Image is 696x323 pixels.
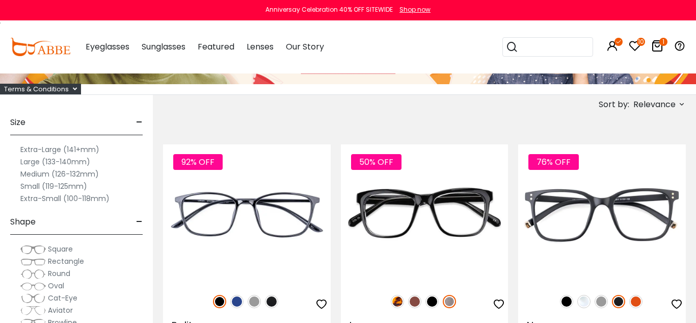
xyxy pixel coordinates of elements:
span: Cat-Eye [48,293,77,303]
img: Leopard [391,295,404,308]
span: Featured [198,41,234,53]
img: Gun Laya - Plastic ,Universal Bridge Fit [341,144,508,284]
img: Black [425,295,439,308]
span: Lenses [247,41,274,53]
div: Shop now [399,5,431,14]
img: Matte-black Nocan - TR ,Universal Bridge Fit [518,144,686,284]
img: Matte Black [612,295,625,308]
img: Cat-Eye.png [20,293,46,304]
img: Matte Black [265,295,278,308]
div: Anniversay Celebration 40% OFF SITEWIDE [265,5,393,14]
span: Oval [48,281,64,291]
img: Black Polit - TR ,Universal Bridge Fit [163,144,331,284]
label: Medium (126-132mm) [20,168,99,180]
span: Eyeglasses [86,41,129,53]
span: 50% OFF [351,154,401,170]
a: 1 [651,42,663,54]
span: 76% OFF [528,154,579,170]
label: Extra-Small (100-118mm) [20,192,110,205]
span: Our Story [286,41,324,53]
span: 92% OFF [173,154,223,170]
span: Sunglasses [142,41,185,53]
img: Square.png [20,244,46,255]
a: Shop now [394,5,431,14]
span: Shape [10,210,36,234]
span: - [136,110,143,135]
img: Brown [408,295,421,308]
img: Aviator.png [20,306,46,316]
i: 1 [659,38,667,46]
span: Round [48,268,70,279]
img: Oval.png [20,281,46,291]
label: Large (133-140mm) [20,156,90,168]
span: Relevance [633,95,676,114]
img: Gun [443,295,456,308]
span: Size [10,110,25,135]
span: Rectangle [48,256,84,266]
span: - [136,210,143,234]
img: Rectangle.png [20,257,46,267]
img: Orange [629,295,643,308]
img: abbeglasses.com [10,38,70,56]
a: 10 [629,42,641,54]
img: Black [560,295,573,308]
label: Small (119-125mm) [20,180,87,192]
span: Aviator [48,305,73,315]
span: Square [48,244,73,254]
img: Gray [248,295,261,308]
img: Blue [230,295,244,308]
img: Black [213,295,226,308]
i: 10 [637,38,645,46]
img: Gray [595,295,608,308]
img: Round.png [20,269,46,279]
span: Sort by: [599,98,629,110]
img: Clear [577,295,591,308]
label: Extra-Large (141+mm) [20,143,99,156]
